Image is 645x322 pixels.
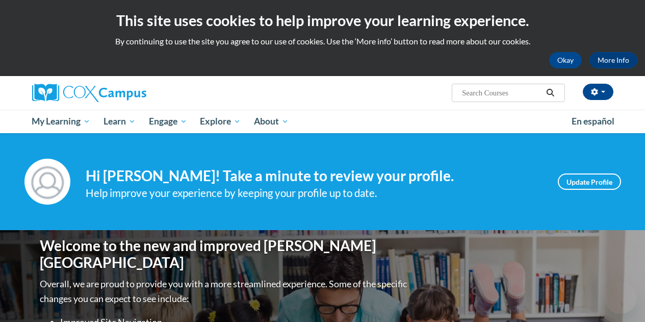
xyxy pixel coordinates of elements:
[8,36,637,47] p: By continuing to use the site you agree to our use of cookies. Use the ‘More info’ button to read...
[589,52,637,68] a: More Info
[461,87,543,99] input: Search Courses
[86,185,543,202] div: Help improve your experience by keeping your profile up to date.
[40,237,409,271] h1: Welcome to the new and improved [PERSON_NAME][GEOGRAPHIC_DATA]
[543,87,558,99] button: Search
[549,52,582,68] button: Okay
[32,84,146,102] img: Cox Campus
[583,84,613,100] button: Account Settings
[149,115,187,128] span: Engage
[40,277,409,306] p: Overall, we are proud to provide you with a more streamlined experience. Some of the specific cha...
[200,115,241,128] span: Explore
[247,110,295,133] a: About
[25,110,97,133] a: My Learning
[565,111,621,132] a: En español
[86,167,543,185] h4: Hi [PERSON_NAME]! Take a minute to review your profile.
[24,110,621,133] div: Main menu
[104,115,136,128] span: Learn
[558,174,621,190] a: Update Profile
[142,110,194,133] a: Engage
[8,10,637,31] h2: This site uses cookies to help improve your learning experience.
[254,115,289,128] span: About
[572,116,614,127] span: En español
[32,115,90,128] span: My Learning
[604,281,637,314] iframe: Button to launch messaging window
[193,110,247,133] a: Explore
[97,110,142,133] a: Learn
[32,84,216,102] a: Cox Campus
[24,159,70,205] img: Profile Image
